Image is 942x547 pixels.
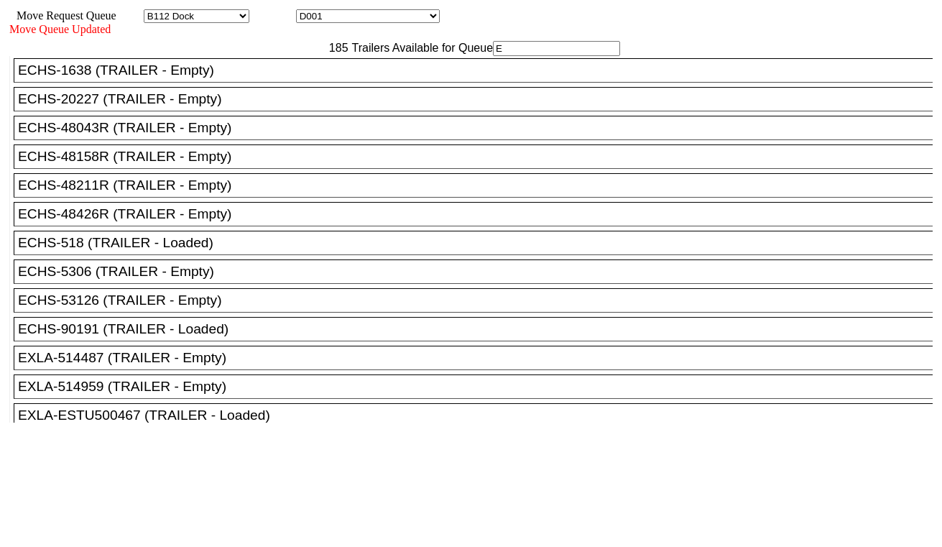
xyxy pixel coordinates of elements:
div: ECHS-48043R (TRAILER - Empty) [18,120,941,136]
div: ECHS-48426R (TRAILER - Empty) [18,206,941,222]
span: Area [119,9,141,22]
div: EXLA-514487 (TRAILER - Empty) [18,350,941,366]
span: Location [252,9,293,22]
div: ECHS-53126 (TRAILER - Empty) [18,293,941,308]
div: EXLA-514959 (TRAILER - Empty) [18,379,941,395]
div: ECHS-1638 (TRAILER - Empty) [18,63,941,78]
span: 185 [322,42,348,54]
span: Move Request Queue [9,9,116,22]
div: ECHS-90191 (TRAILER - Loaded) [18,321,941,337]
div: ECHS-48158R (TRAILER - Empty) [18,149,941,165]
div: ECHS-5306 (TRAILER - Empty) [18,264,941,280]
span: Move Queue Updated [9,23,111,35]
input: Filter Available Trailers [493,41,620,56]
span: Trailers Available for Queue [348,42,494,54]
div: ECHS-48211R (TRAILER - Empty) [18,178,941,193]
div: ECHS-20227 (TRAILER - Empty) [18,91,941,107]
div: EXLA-ESTU500467 (TRAILER - Loaded) [18,408,941,423]
div: ECHS-518 (TRAILER - Loaded) [18,235,941,251]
